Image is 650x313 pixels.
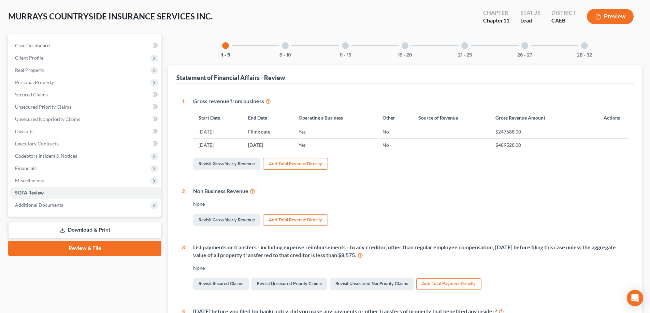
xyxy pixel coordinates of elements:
[10,89,161,101] a: Secured Claims
[8,241,161,256] a: Review & File
[182,244,185,291] div: 3
[15,104,71,110] span: Unsecured Priority Claims
[551,17,576,25] div: CAEB
[182,97,185,171] div: 1
[8,11,213,21] span: MURRAYS COUNTRYSIDE INSURANCE SERVICES INC.
[517,53,532,58] button: 26 - 27
[193,125,243,138] td: [DATE]
[483,9,509,17] div: Chapter
[587,9,634,24] button: Preview
[10,138,161,150] a: Executory Contracts
[10,113,161,125] a: Unsecured Nonpriority Claims
[279,53,291,58] button: 6 - 10
[243,138,293,151] td: [DATE]
[193,201,628,207] div: None
[398,53,412,58] button: 16 - 20
[15,141,59,146] span: Executory Contracts
[193,138,243,151] td: [DATE]
[416,278,481,290] button: Add Total Payment Directly
[551,9,576,17] div: District
[490,111,582,125] th: Gross Revenue Amount
[503,17,509,24] span: 11
[193,244,628,259] div: List payments or transfers - including expense reimbursements - to any creditor, other than regul...
[293,138,377,151] td: Yes
[15,190,44,195] span: SOFA Review
[293,125,377,138] td: Yes
[413,111,490,125] th: Source of Revenue
[15,116,80,122] span: Unsecured Nonpriority Claims
[193,265,628,271] div: None
[193,97,628,105] div: Gross revenue from business
[520,17,540,25] div: Lead
[339,53,351,58] button: 11 - 15
[293,111,377,125] th: Operating a Business
[10,187,161,199] a: SOFA Review
[243,111,293,125] th: End Date
[10,40,161,52] a: Case Dashboard
[15,67,44,73] span: Real Property
[15,92,48,97] span: Secured Claims
[193,111,243,125] th: Start Date
[243,125,293,138] td: Filing date
[193,187,628,195] div: Non Business Revenue
[377,125,413,138] td: No
[483,17,509,25] div: Chapter
[577,53,592,58] button: 28 - 32
[520,9,540,17] div: Status
[458,53,472,58] button: 21 - 25
[15,202,63,208] span: Additional Documents
[182,187,185,227] div: 2
[490,125,582,138] td: $247588.00
[627,290,643,306] div: Open Intercom Messenger
[10,125,161,138] a: Lawsuits
[490,138,582,151] td: $489528.00
[193,158,260,170] a: Revisit Gross Yearly Revenue
[263,214,328,226] button: Add Total Revenue Directly
[263,158,328,170] button: Add Total Revenue Directly
[15,177,45,183] span: Miscellaneous
[15,165,37,171] span: Financials
[10,101,161,113] a: Unsecured Priority Claims
[193,278,249,290] a: Revisit Secured Claims
[377,138,413,151] td: No
[582,111,628,125] th: Actions
[221,53,230,58] button: 1 - 5
[15,55,43,61] span: Client Profile
[8,222,161,238] a: Download & Print
[15,153,77,159] span: Codebtors Insiders & Notices
[176,74,285,82] div: Statement of Financial Affairs - Review
[15,43,50,48] span: Case Dashboard
[251,278,327,290] a: Revisit Unsecured Priority Claims
[377,111,413,125] th: Other
[15,128,33,134] span: Lawsuits
[330,278,414,290] a: Revisit Unsecured NonPriority Claims
[193,214,260,226] a: Revisit Gross Yearly Revenue
[15,79,54,85] span: Personal Property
